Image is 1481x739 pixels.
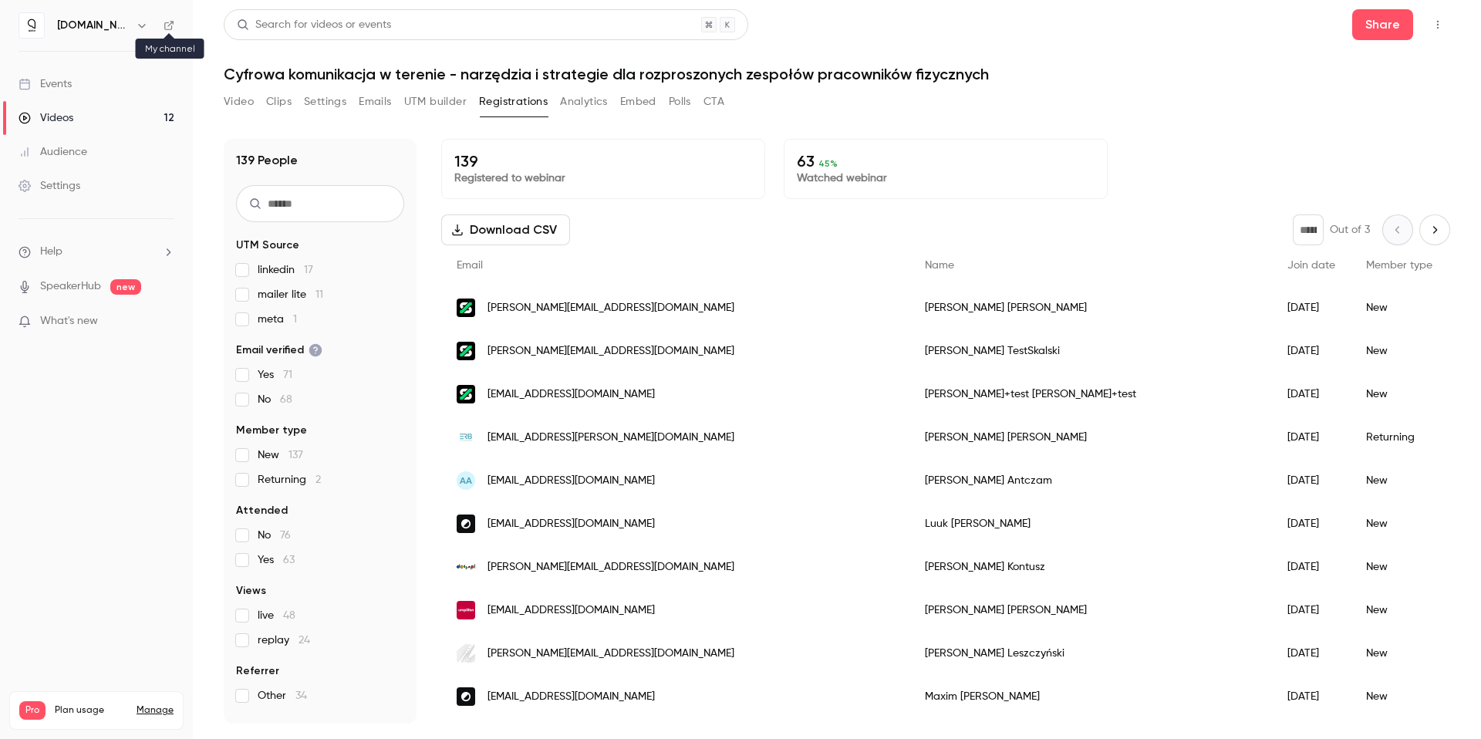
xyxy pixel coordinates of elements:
div: Videos [19,110,73,126]
div: [DATE] [1272,675,1351,718]
button: Settings [304,89,346,114]
span: Plan usage [55,704,127,717]
button: CTA [703,89,724,114]
span: Views [236,583,266,599]
img: humansigns.pl [457,644,475,663]
div: Returning [1351,416,1448,459]
span: Help [40,244,62,260]
span: Email [457,260,483,271]
span: Yes [258,552,295,568]
img: quico.io [19,13,44,38]
span: 17 [304,265,313,275]
span: Other [258,688,307,704]
span: [EMAIL_ADDRESS][DOMAIN_NAME] [487,386,655,403]
span: AA [460,474,472,488]
span: Email verified [236,343,322,358]
div: Maxim [PERSON_NAME] [909,675,1272,718]
div: Search for videos or events [237,17,391,33]
span: meta [258,312,297,327]
span: 45 % [818,158,838,169]
div: [PERSON_NAME]+test [PERSON_NAME]+test [909,373,1272,416]
span: Member type [236,423,307,438]
h1: 139 People [236,151,298,170]
p: Registered to webinar [454,170,752,186]
span: linkedin [258,262,313,278]
div: New [1351,286,1448,329]
span: 34 [295,690,307,701]
p: Out of 3 [1330,222,1370,238]
div: New [1351,589,1448,632]
span: 1 [293,314,297,325]
div: [DATE] [1272,286,1351,329]
div: [DATE] [1272,416,1351,459]
button: Polls [669,89,691,114]
span: Member type [1366,260,1432,271]
div: [PERSON_NAME] Leszczyński [909,632,1272,675]
div: [DATE] [1272,545,1351,589]
button: Analytics [560,89,608,114]
div: New [1351,373,1448,416]
span: [EMAIL_ADDRESS][DOMAIN_NAME] [487,689,655,705]
div: New [1351,329,1448,373]
button: Clips [266,89,292,114]
div: [DATE] [1272,373,1351,416]
button: Registrations [479,89,548,114]
button: Next page [1419,214,1450,245]
div: Events [19,76,72,92]
p: Watched webinar [797,170,1095,186]
div: New [1351,545,1448,589]
img: skalskigrowth.com [457,299,475,317]
span: No [258,528,291,543]
h1: Cyfrowa komunikacja w terenie - narzędzia i strategie dla rozproszonych zespołów pracowników fizy... [224,65,1450,83]
a: Manage [137,704,174,717]
span: replay [258,633,310,648]
div: [DATE] [1272,502,1351,545]
img: getcontrast.io [457,515,475,533]
div: [PERSON_NAME] [PERSON_NAME] [909,589,1272,632]
span: 71 [283,369,292,380]
span: Attended [236,503,288,518]
span: [PERSON_NAME][EMAIL_ADDRESS][DOMAIN_NAME] [487,300,734,316]
div: Settings [19,178,80,194]
div: [PERSON_NAME] TestSkalski [909,329,1272,373]
span: Name [925,260,954,271]
div: [DATE] [1272,459,1351,502]
span: Join date [1287,260,1335,271]
button: UTM builder [404,89,467,114]
div: [PERSON_NAME] Kontusz [909,545,1272,589]
span: 11 [315,289,323,300]
span: Referrer [236,663,279,679]
span: 2 [315,474,321,485]
img: getcontrast.io [457,687,475,706]
div: New [1351,675,1448,718]
div: [PERSON_NAME] [PERSON_NAME] [909,416,1272,459]
span: [EMAIL_ADDRESS][PERSON_NAME][DOMAIN_NAME] [487,430,734,446]
a: SpeakerHub [40,278,101,295]
div: Luuk [PERSON_NAME] [909,502,1272,545]
span: Yes [258,367,292,383]
div: [DATE] [1272,632,1351,675]
span: 68 [280,394,292,405]
span: [EMAIL_ADDRESS][DOMAIN_NAME] [487,473,655,489]
span: [EMAIL_ADDRESS][DOMAIN_NAME] [487,602,655,619]
div: Audience [19,144,87,160]
button: Download CSV [441,214,570,245]
span: Returning [258,472,321,488]
span: 63 [283,555,295,565]
span: 76 [280,530,291,541]
span: [PERSON_NAME][EMAIL_ADDRESS][DOMAIN_NAME] [487,646,734,662]
button: Top Bar Actions [1425,12,1450,37]
img: skalskigrowth.com [457,385,475,403]
img: erb-pods.com [457,428,475,447]
span: 48 [283,610,295,621]
div: [PERSON_NAME] [PERSON_NAME] [909,286,1272,329]
div: New [1351,459,1448,502]
button: Embed [620,89,656,114]
li: help-dropdown-opener [19,244,174,260]
span: [PERSON_NAME][EMAIL_ADDRESS][DOMAIN_NAME] [487,343,734,359]
div: [DATE] [1272,589,1351,632]
span: 24 [299,635,310,646]
button: Video [224,89,254,114]
span: [EMAIL_ADDRESS][DOMAIN_NAME] [487,516,655,532]
p: 63 [797,152,1095,170]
